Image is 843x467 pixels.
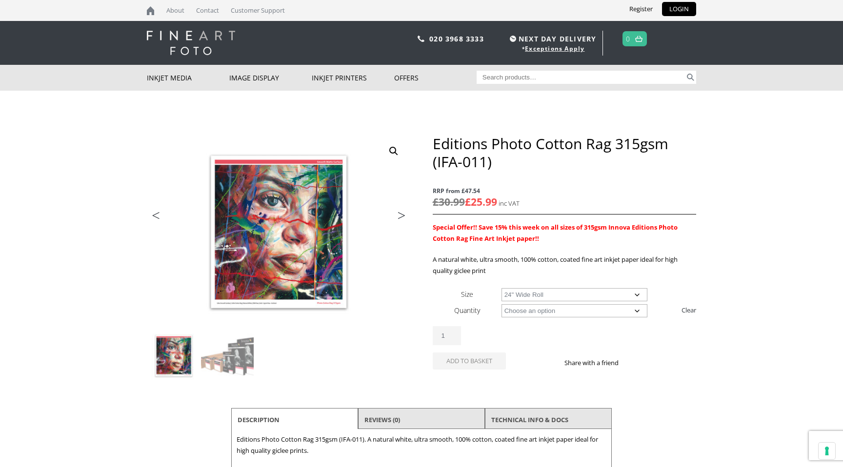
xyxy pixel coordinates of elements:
[622,2,660,16] a: Register
[433,352,506,370] button: Add to basket
[147,330,200,382] img: Editions Photo Cotton Rag 315gsm (IFA-011)
[465,195,497,209] bdi: 25.99
[238,411,280,428] a: Description
[564,357,630,369] p: Share with a friend
[461,290,473,299] label: Size
[654,359,662,367] img: email sharing button
[385,142,402,160] a: View full-screen image gallery
[147,31,235,55] img: logo-white.svg
[477,71,685,84] input: Search products…
[418,36,424,42] img: phone.svg
[201,330,254,382] img: Editions Photo Cotton Rag 315gsm (IFA-011) - Image 2
[394,65,477,91] a: Offers
[682,302,696,318] a: Clear options
[626,32,630,46] a: 0
[510,36,516,42] img: time.svg
[819,443,835,459] button: Your consent preferences for tracking technologies
[685,71,696,84] button: Search
[642,359,650,367] img: twitter sharing button
[433,185,696,196] span: RRP from £47.54
[364,411,400,428] a: Reviews (0)
[433,223,678,243] strong: Special Offer!! Save 15% this week on all sizes of 315gsm Innova Editions Photo Cotton Rag Fine A...
[454,306,480,315] label: Quantity
[465,195,471,209] span: £
[433,195,465,209] bdi: 30.99
[491,411,568,428] a: TECHNICAL INFO & DOCS
[507,33,596,44] span: NEXT DAY DELIVERY
[433,326,461,345] input: Product quantity
[429,34,484,43] a: 020 3968 3333
[237,434,606,456] p: Editions Photo Cotton Rag 315gsm (IFA-011). A natural white, ultra smooth, 100% cotton, coated fi...
[433,195,439,209] span: £
[662,2,696,16] a: LOGIN
[630,359,638,367] img: facebook sharing button
[635,36,642,42] img: basket.svg
[229,65,312,91] a: Image Display
[312,65,394,91] a: Inkjet Printers
[147,65,229,91] a: Inkjet Media
[433,135,696,171] h1: Editions Photo Cotton Rag 315gsm (IFA-011)
[525,44,584,53] a: Exceptions Apply
[433,254,696,276] p: A natural white, ultra smooth, 100% cotton, coated fine art inkjet paper ideal for high quality g...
